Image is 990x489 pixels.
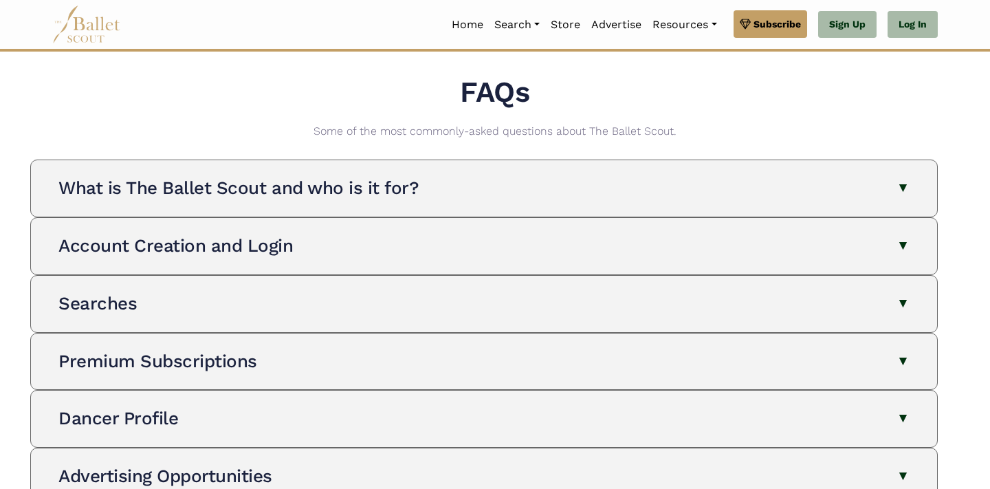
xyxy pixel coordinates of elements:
[52,117,938,157] p: Some of the most commonly-asked questions about The Ballet Scout.
[58,235,910,258] button: Account Creation and Login
[647,10,722,39] a: Resources
[818,11,877,39] a: Sign Up
[734,10,807,38] a: Subscribe
[586,10,647,39] a: Advertise
[58,292,910,316] button: Searches
[58,407,910,431] button: Dancer Profile
[52,74,938,111] h1: FAQs
[58,177,910,200] button: What is The Ballet Scout and who is it for?
[58,465,910,488] button: Advertising Opportunities
[58,351,257,371] h3: Premium Subscriptions
[58,408,178,428] h3: Dancer Profile
[545,10,586,39] a: Store
[740,17,751,32] img: gem.svg
[753,17,801,32] span: Subscribe
[446,10,489,39] a: Home
[489,10,545,39] a: Search
[58,350,910,373] button: Premium Subscriptions
[58,235,294,256] h3: Account Creation and Login
[58,466,272,486] h3: Advertising Opportunities
[58,293,137,314] h3: Searches
[58,177,419,198] h3: What is The Ballet Scout and who is it for?
[888,11,938,39] a: Log In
